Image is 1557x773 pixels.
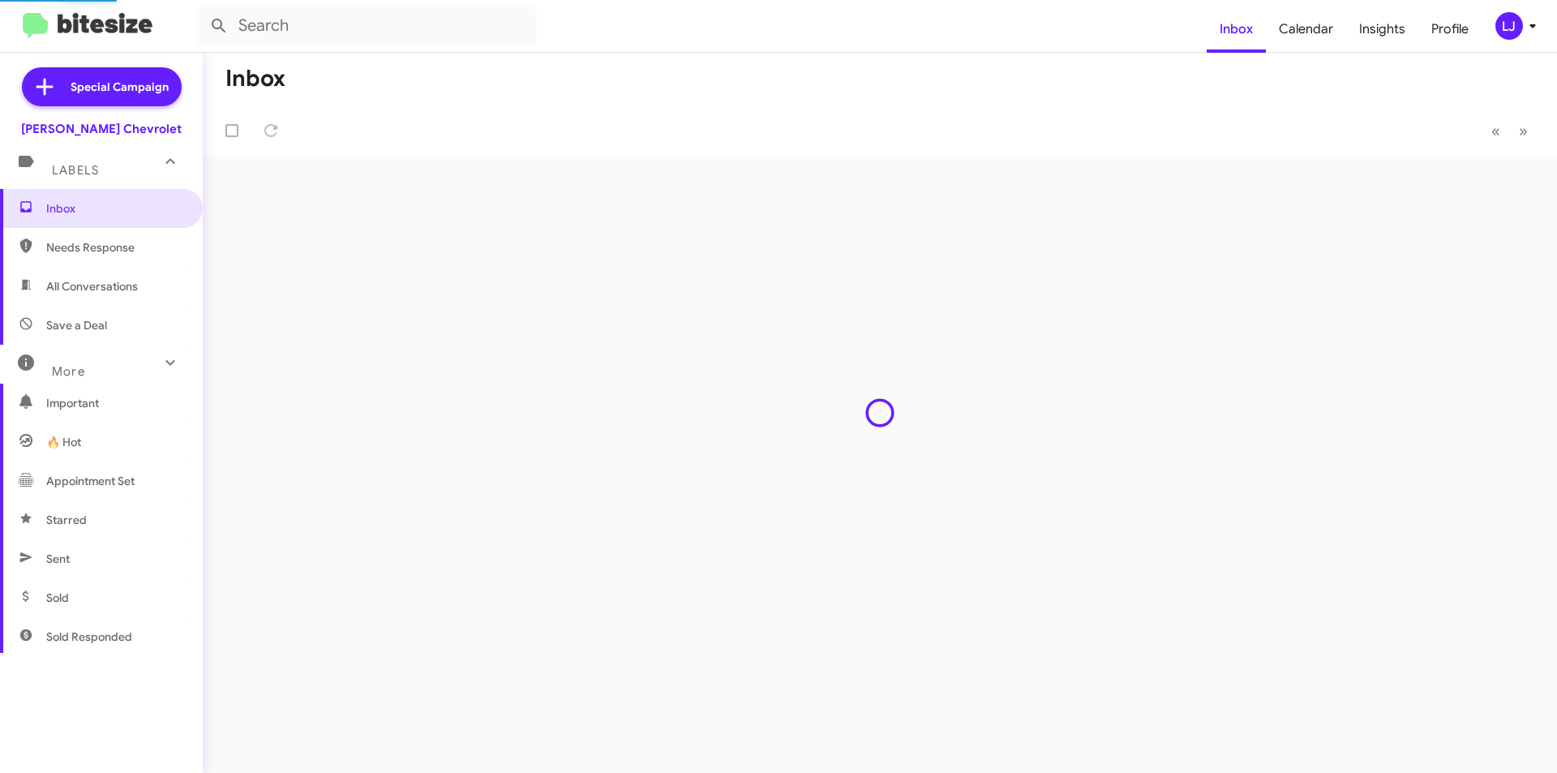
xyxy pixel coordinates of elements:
[1519,121,1528,141] span: »
[1482,12,1539,40] button: LJ
[52,163,99,178] span: Labels
[46,278,138,294] span: All Conversations
[1491,121,1500,141] span: «
[46,434,81,450] span: 🔥 Hot
[225,66,285,92] h1: Inbox
[1482,114,1510,148] button: Previous
[1266,6,1346,53] a: Calendar
[22,67,182,106] a: Special Campaign
[1418,6,1482,53] a: Profile
[1495,12,1523,40] div: LJ
[46,629,132,645] span: Sold Responded
[1509,114,1538,148] button: Next
[46,395,184,411] span: Important
[46,239,184,256] span: Needs Response
[46,590,69,606] span: Sold
[46,512,87,528] span: Starred
[46,473,135,489] span: Appointment Set
[196,6,537,45] input: Search
[52,364,85,379] span: More
[21,121,182,137] div: [PERSON_NAME] Chevrolet
[1207,6,1266,53] a: Inbox
[46,317,107,333] span: Save a Deal
[1346,6,1418,53] a: Insights
[46,200,184,217] span: Inbox
[1482,114,1538,148] nav: Page navigation example
[46,551,70,567] span: Sent
[71,79,169,95] span: Special Campaign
